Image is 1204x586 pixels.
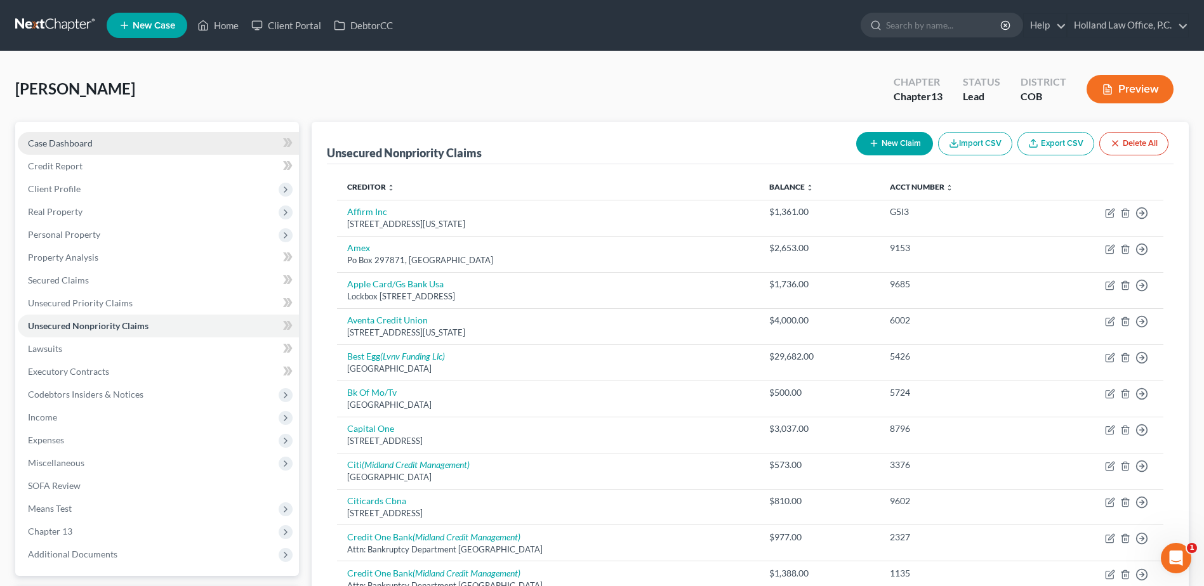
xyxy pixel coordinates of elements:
a: Case Dashboard [18,132,299,155]
div: 8796 [890,422,1026,435]
a: Secured Claims [18,269,299,292]
a: Citicards Cbna [347,495,406,506]
input: Search by name... [886,13,1002,37]
span: Client Profile [28,183,81,194]
span: Lawsuits [28,343,62,354]
button: Delete All [1099,132,1168,155]
div: $810.00 [769,495,870,507]
div: Chapter [894,89,943,104]
div: District [1021,75,1066,89]
div: 9685 [890,278,1026,290]
div: $3,037.00 [769,422,870,435]
span: [PERSON_NAME] [15,79,135,98]
div: 9153 [890,242,1026,254]
div: $1,736.00 [769,278,870,290]
a: Property Analysis [18,246,299,269]
div: 5426 [890,350,1026,363]
a: Unsecured Nonpriority Claims [18,315,299,337]
a: Citi(Midland Credit Management) [347,459,470,470]
div: $29,682.00 [769,350,870,363]
span: Codebtors Insiders & Notices [28,389,143,400]
a: Help [1024,14,1066,37]
i: (Midland Credit Management) [413,531,520,542]
button: Import CSV [938,132,1012,155]
span: Credit Report [28,160,83,171]
div: Chapter [894,75,943,89]
a: Export CSV [1017,132,1094,155]
a: Lawsuits [18,337,299,360]
div: [STREET_ADDRESS][US_STATE] [347,218,749,230]
div: $4,000.00 [769,314,870,327]
a: Capital One [347,423,394,434]
div: Unsecured Nonpriority Claims [327,145,482,160]
a: Apple Card/Gs Bank Usa [347,278,444,289]
div: 6002 [890,314,1026,327]
a: Holland Law Office, P.C. [1068,14,1188,37]
div: $977.00 [769,531,870,544]
div: G5I3 [890,205,1026,218]
div: Attn: Bankruptcy Department [GEOGRAPHIC_DATA] [347,544,749,556]
div: Lead [963,89,1000,104]
a: Aventa Credit Union [347,315,428,325]
span: 13 [931,90,943,102]
div: 1135 [890,567,1026,580]
div: $573.00 [769,459,870,471]
i: (Lvnv Funding Llc) [380,351,445,361]
span: New Case [133,21,175,30]
div: [STREET_ADDRESS] [347,507,749,519]
iframe: Intercom live chat [1161,543,1191,573]
div: $2,653.00 [769,242,870,254]
a: Affirm Inc [347,206,387,217]
div: [GEOGRAPHIC_DATA] [347,399,749,411]
a: Executory Contracts [18,360,299,383]
div: 9602 [890,495,1026,507]
i: unfold_more [806,184,814,192]
a: Home [191,14,245,37]
span: Secured Claims [28,275,89,285]
a: Amex [347,242,370,253]
div: [GEOGRAPHIC_DATA] [347,471,749,483]
div: 3376 [890,459,1026,471]
div: COB [1021,89,1066,104]
span: Means Test [28,503,72,514]
span: Unsecured Priority Claims [28,297,133,308]
a: Unsecured Priority Claims [18,292,299,315]
span: Additional Documents [28,549,117,559]
span: Case Dashboard [28,138,93,148]
div: [STREET_ADDRESS][US_STATE] [347,327,749,339]
button: Preview [1087,75,1174,103]
div: $1,388.00 [769,567,870,580]
span: Real Property [28,206,83,217]
div: $1,361.00 [769,205,870,218]
span: Chapter 13 [28,526,72,537]
i: (Midland Credit Management) [413,568,520,578]
span: 1 [1187,543,1197,553]
div: Lockbox [STREET_ADDRESS] [347,290,749,303]
span: Personal Property [28,229,100,240]
a: Credit One Bank(Midland Credit Management) [347,531,520,542]
a: Bk Of Mo/Tv [347,387,397,398]
a: Creditor unfold_more [347,182,395,192]
span: Miscellaneous [28,457,84,468]
i: (Midland Credit Management) [362,459,470,470]
span: Unsecured Nonpriority Claims [28,320,149,331]
i: unfold_more [387,184,395,192]
span: Expenses [28,434,64,445]
a: SOFA Review [18,474,299,497]
div: $500.00 [769,386,870,399]
div: [GEOGRAPHIC_DATA] [347,363,749,375]
a: DebtorCC [327,14,399,37]
a: Acct Number unfold_more [890,182,953,192]
span: SOFA Review [28,480,81,491]
a: Best Egg(Lvnv Funding Llc) [347,351,445,361]
span: Property Analysis [28,252,98,263]
a: Credit Report [18,155,299,178]
a: Balance unfold_more [769,182,814,192]
i: unfold_more [946,184,953,192]
div: Po Box 297871, [GEOGRAPHIC_DATA] [347,254,749,266]
a: Client Portal [245,14,327,37]
a: Credit One Bank(Midland Credit Management) [347,568,520,578]
div: 2327 [890,531,1026,544]
div: [STREET_ADDRESS] [347,435,749,447]
button: New Claim [856,132,933,155]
